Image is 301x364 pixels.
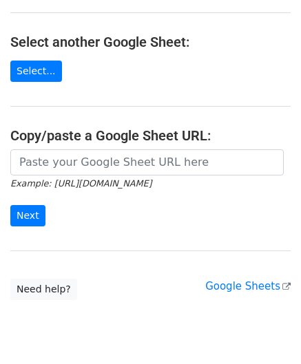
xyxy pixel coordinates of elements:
[205,280,291,292] a: Google Sheets
[232,298,301,364] iframe: Chat Widget
[10,149,284,175] input: Paste your Google Sheet URL here
[10,205,45,226] input: Next
[10,34,291,50] h4: Select another Google Sheet:
[10,279,77,300] a: Need help?
[10,127,291,144] h4: Copy/paste a Google Sheet URL:
[10,178,152,189] small: Example: [URL][DOMAIN_NAME]
[10,61,62,82] a: Select...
